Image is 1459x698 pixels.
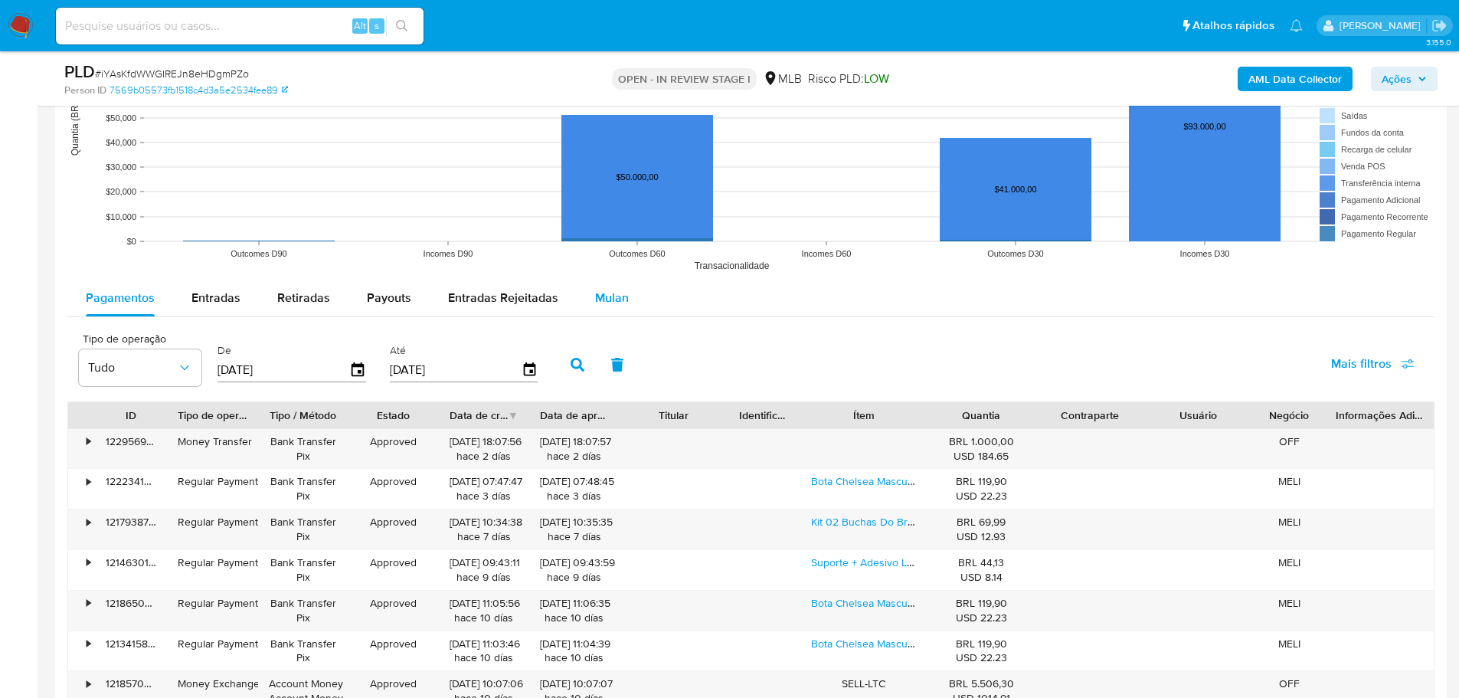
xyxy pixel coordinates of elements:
[64,59,95,84] b: PLD
[386,15,417,37] button: search-icon
[375,18,379,33] span: s
[1238,67,1353,91] button: AML Data Collector
[95,66,249,81] span: # iYAsKfdWWGIREJn8eHDgmPZo
[56,16,424,36] input: Pesquise usuários ou casos...
[1431,18,1448,34] a: Sair
[1371,67,1438,91] button: Ações
[1248,67,1342,91] b: AML Data Collector
[864,70,889,87] span: LOW
[354,18,366,33] span: Alt
[1340,18,1426,33] p: lucas.portella@mercadolivre.com
[110,84,288,97] a: 7569b05573fb1518c4d3a5e2534fee89
[1426,36,1451,48] span: 3.155.0
[1290,19,1303,32] a: Notificações
[612,68,757,90] p: OPEN - IN REVIEW STAGE I
[1382,67,1412,91] span: Ações
[808,70,889,87] span: Risco PLD:
[64,84,106,97] b: Person ID
[1192,18,1274,34] span: Atalhos rápidos
[763,70,802,87] div: MLB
